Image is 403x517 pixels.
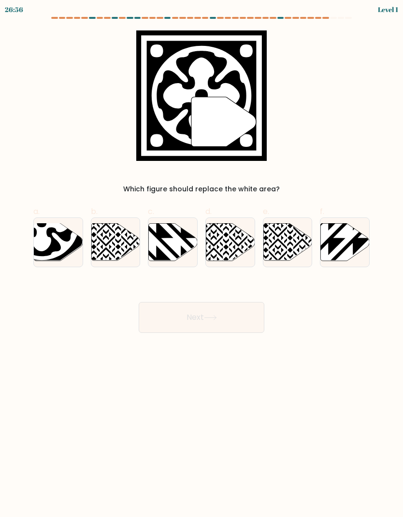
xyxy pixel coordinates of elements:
[33,206,40,217] span: a.
[148,206,154,217] span: c.
[191,97,256,147] g: "
[5,4,23,14] div: 26:56
[320,206,324,217] span: f.
[91,206,98,217] span: b.
[378,4,398,14] div: Level 1
[139,302,264,333] button: Next
[39,184,364,194] div: Which figure should replace the white area?
[263,206,269,217] span: e.
[205,206,212,217] span: d.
